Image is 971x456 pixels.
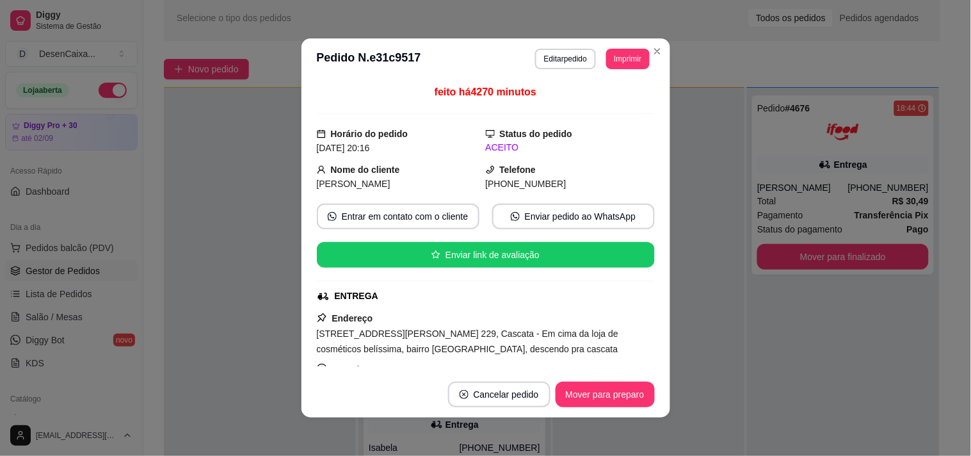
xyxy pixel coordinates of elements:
button: close-circleCancelar pedido [448,382,550,407]
span: pushpin [317,313,327,323]
strong: Status do pedido [500,129,573,139]
button: Mover para preparo [556,382,655,407]
span: [PERSON_NAME] [317,179,390,189]
span: [DATE] 20:16 [317,143,370,153]
span: whats-app [511,212,520,221]
span: [PHONE_NUMBER] [486,179,566,189]
h3: Pedido N. e31c9517 [317,49,421,69]
div: ENTREGA [335,289,378,303]
span: user [317,165,326,174]
div: ACEITO [486,141,655,154]
strong: Taxa de entrega [332,364,400,375]
strong: Nome do cliente [331,165,400,175]
span: [STREET_ADDRESS][PERSON_NAME] 229, Cascata - Em cima da loja de cosméticos belíssima, bairro [GEO... [317,329,619,354]
button: Editarpedido [535,49,596,69]
span: phone [486,165,495,174]
button: Imprimir [606,49,649,69]
span: whats-app [328,212,337,221]
span: dollar [317,364,327,374]
button: starEnviar link de avaliação [317,242,655,268]
span: close-circle [460,390,469,399]
button: whats-appEnviar pedido ao WhatsApp [492,204,655,229]
button: Close [647,41,668,61]
span: feito há 4270 minutos [435,86,536,97]
strong: Telefone [500,165,536,175]
span: star [431,250,440,259]
span: calendar [317,129,326,138]
strong: Endereço [332,313,373,323]
strong: Horário do pedido [331,129,408,139]
span: desktop [486,129,495,138]
button: whats-appEntrar em contato com o cliente [317,204,479,229]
